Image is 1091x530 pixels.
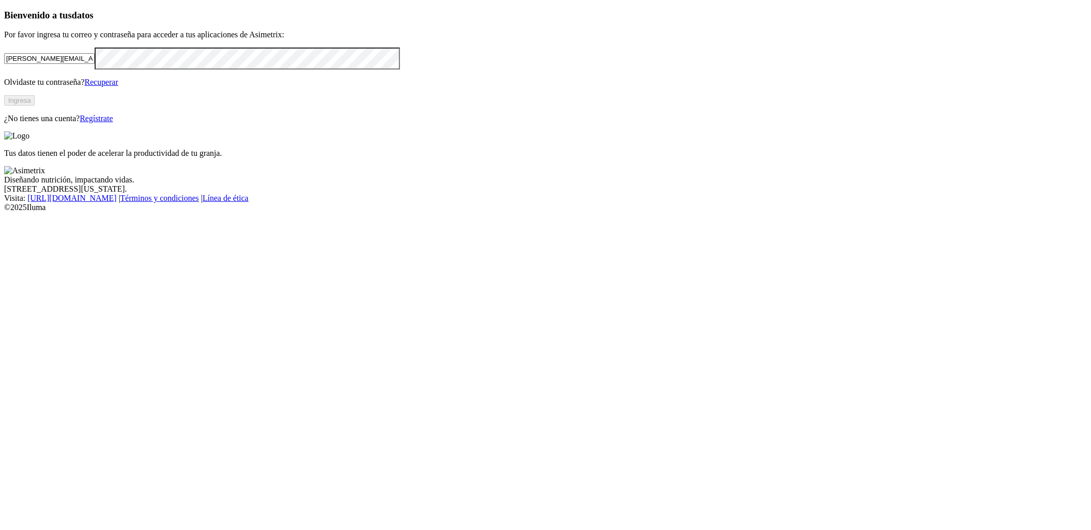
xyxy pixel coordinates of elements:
button: Ingresa [4,95,35,106]
div: Visita : | | [4,194,1087,203]
div: [STREET_ADDRESS][US_STATE]. [4,185,1087,194]
h3: Bienvenido a tus [4,10,1087,21]
p: Tus datos tienen el poder de acelerar la productividad de tu granja. [4,149,1087,158]
img: Logo [4,131,30,141]
img: Asimetrix [4,166,45,175]
p: Olvidaste tu contraseña? [4,78,1087,87]
a: Términos y condiciones [120,194,199,202]
div: Diseñando nutrición, impactando vidas. [4,175,1087,185]
input: Tu correo [4,53,95,64]
a: Regístrate [80,114,113,123]
a: [URL][DOMAIN_NAME] [28,194,117,202]
span: datos [72,10,94,20]
a: Recuperar [84,78,118,86]
a: Línea de ética [203,194,249,202]
p: Por favor ingresa tu correo y contraseña para acceder a tus aplicaciones de Asimetrix: [4,30,1087,39]
p: ¿No tienes una cuenta? [4,114,1087,123]
div: © 2025 Iluma [4,203,1087,212]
